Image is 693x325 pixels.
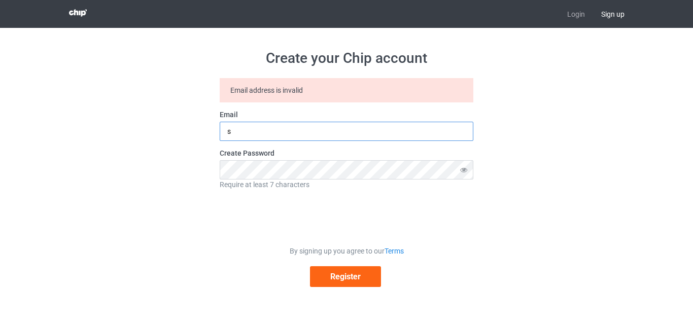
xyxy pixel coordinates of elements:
[385,247,404,255] a: Terms
[310,266,381,287] button: Register
[220,148,473,158] label: Create Password
[220,110,473,120] label: Email
[220,49,473,67] h1: Create your Chip account
[220,179,473,190] div: Require at least 7 characters
[69,9,87,17] img: 3d383065fc803cdd16c62507c020ddf8.png
[220,78,473,102] div: Email address is invalid
[269,197,424,236] iframe: reCAPTCHA
[220,246,473,256] div: By signing up you agree to our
